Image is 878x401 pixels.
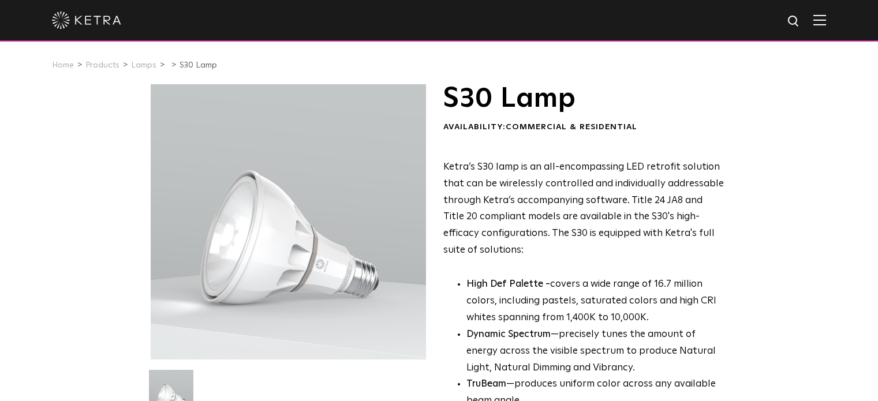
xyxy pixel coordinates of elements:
a: Lamps [131,61,156,69]
p: covers a wide range of 16.7 million colors, including pastels, saturated colors and high CRI whit... [466,276,724,327]
img: search icon [787,14,801,29]
a: Products [85,61,119,69]
strong: Dynamic Spectrum [466,329,551,339]
span: Commercial & Residential [506,123,637,131]
span: Ketra’s S30 lamp is an all-encompassing LED retrofit solution that can be wirelessly controlled a... [443,162,724,255]
strong: TruBeam [466,379,506,389]
li: —precisely tunes the amount of energy across the visible spectrum to produce Natural Light, Natur... [466,327,724,377]
a: Home [52,61,74,69]
strong: High Def Palette - [466,279,550,289]
img: ketra-logo-2019-white [52,12,121,29]
a: S30 Lamp [180,61,217,69]
div: Availability: [443,122,724,133]
img: Hamburger%20Nav.svg [813,14,826,25]
h1: S30 Lamp [443,84,724,113]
